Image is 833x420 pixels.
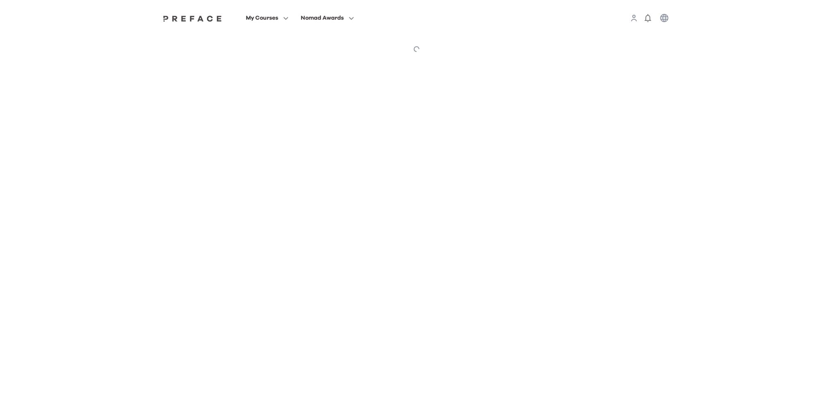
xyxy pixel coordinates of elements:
[243,13,291,23] button: My Courses
[161,15,224,21] a: Preface Logo
[161,15,224,22] img: Preface Logo
[301,13,344,23] span: Nomad Awards
[246,13,278,23] span: My Courses
[298,13,356,23] button: Nomad Awards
